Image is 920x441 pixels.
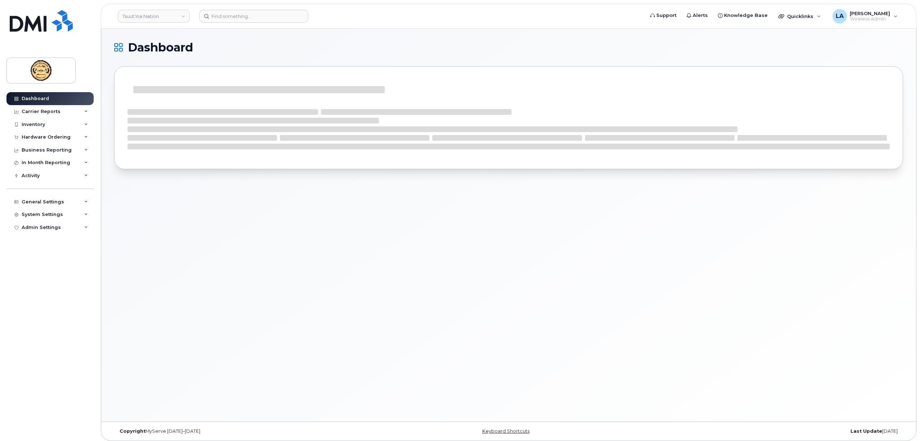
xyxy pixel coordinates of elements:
div: [DATE] [640,428,903,434]
strong: Copyright [120,428,146,434]
a: Keyboard Shortcuts [482,428,530,434]
div: MyServe [DATE]–[DATE] [114,428,377,434]
strong: Last Update [850,428,882,434]
span: Dashboard [128,42,193,53]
